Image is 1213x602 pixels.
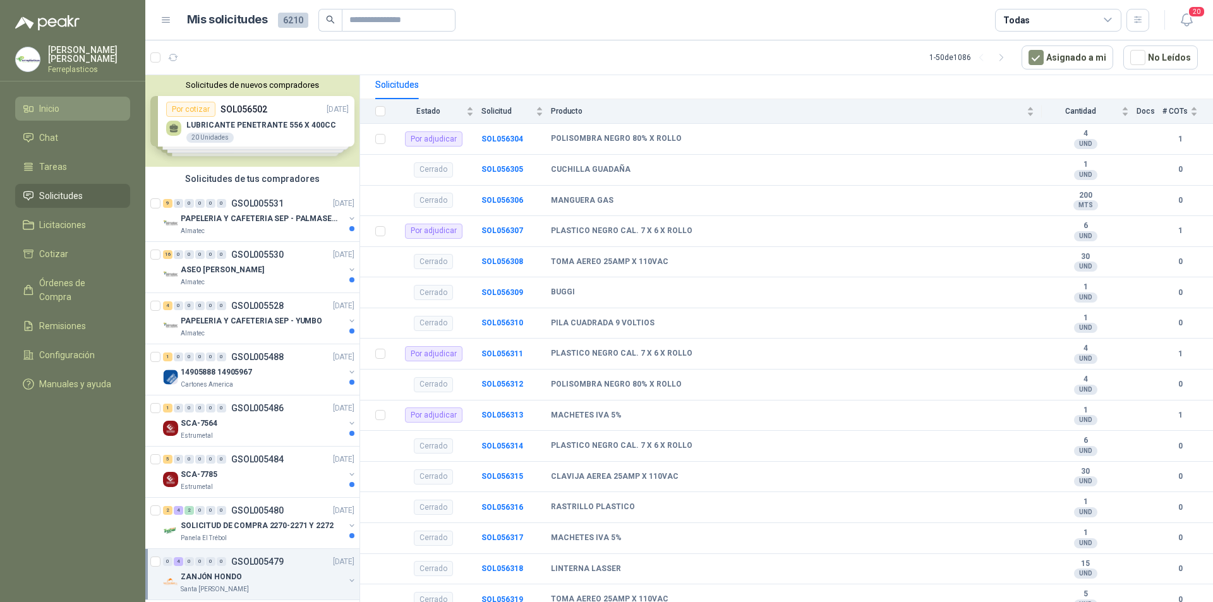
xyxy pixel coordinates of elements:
[551,472,679,482] b: CLAVIJA AEREA 25AMP X 110VAC
[181,584,249,594] p: Santa [PERSON_NAME]
[1074,170,1097,180] div: UND
[1162,471,1198,483] b: 0
[145,167,359,191] div: Solicitudes de tus compradores
[206,506,215,515] div: 0
[181,431,213,441] p: Estrumetal
[163,196,357,236] a: 9 0 0 0 0 0 GSOL005531[DATE] Company LogoPAPELERIA Y CAFETERIA SEP - PALMASECAAlmatec
[481,349,523,358] a: SOL056311
[1042,252,1129,262] b: 30
[414,285,453,300] div: Cerrado
[551,564,621,574] b: LINTERNA LASSER
[206,455,215,464] div: 0
[195,404,205,412] div: 0
[481,99,551,124] th: Solicitud
[15,155,130,179] a: Tareas
[1137,99,1162,124] th: Docs
[481,533,523,542] b: SOL056317
[39,319,86,333] span: Remisiones
[551,196,613,206] b: MANGUERA GAS
[1042,589,1129,599] b: 5
[195,557,205,566] div: 0
[163,318,178,334] img: Company Logo
[481,411,523,419] a: SOL056313
[481,380,523,388] b: SOL056312
[1042,191,1129,201] b: 200
[181,315,322,327] p: PAPELERIA Y CAFETERIA SEP - YUMBO
[181,482,213,492] p: Estrumetal
[481,442,523,450] a: SOL056314
[206,199,215,208] div: 0
[181,328,205,339] p: Almatec
[174,506,183,515] div: 4
[481,503,523,512] a: SOL056316
[481,318,523,327] b: SOL056310
[1162,409,1198,421] b: 1
[163,298,357,339] a: 4 0 0 0 0 0 GSOL005528[DATE] Company LogoPAPELERIA Y CAFETERIA SEP - YUMBOAlmatec
[163,404,172,412] div: 1
[15,15,80,30] img: Logo peakr
[1042,221,1129,231] b: 6
[184,250,194,259] div: 0
[333,249,354,261] p: [DATE]
[1073,200,1098,210] div: MTS
[481,226,523,235] a: SOL056307
[39,247,68,261] span: Cotizar
[206,404,215,412] div: 0
[1042,344,1129,354] b: 4
[231,455,284,464] p: GSOL005484
[181,226,205,236] p: Almatec
[551,380,682,390] b: POLISOMBRA NEGRO 80% X ROLLO
[1074,569,1097,579] div: UND
[181,277,205,287] p: Almatec
[217,455,226,464] div: 0
[195,301,205,310] div: 0
[163,557,172,566] div: 0
[1042,406,1129,416] b: 1
[414,377,453,392] div: Cerrado
[1162,107,1188,116] span: # COTs
[551,533,622,543] b: MACHETES IVA 5%
[1162,164,1198,176] b: 0
[1162,378,1198,390] b: 0
[181,366,252,378] p: 14905888 14905967
[15,97,130,121] a: Inicio
[393,107,464,116] span: Estado
[551,287,575,298] b: BUGGI
[1042,313,1129,323] b: 1
[163,216,178,231] img: Company Logo
[15,126,130,150] a: Chat
[1162,99,1213,124] th: # COTs
[231,199,284,208] p: GSOL005531
[1074,292,1097,303] div: UND
[414,531,453,546] div: Cerrado
[1123,45,1198,69] button: No Leídos
[414,162,453,178] div: Cerrado
[39,102,59,116] span: Inicio
[181,533,227,543] p: Panela El Trébol
[39,160,67,174] span: Tareas
[48,66,130,73] p: Ferreplasticos
[1042,99,1137,124] th: Cantidad
[163,554,357,594] a: 0 4 0 0 0 0 GSOL005479[DATE] Company LogoZANJÓN HONDOSanta [PERSON_NAME]
[1162,563,1198,575] b: 0
[39,131,58,145] span: Chat
[174,557,183,566] div: 4
[217,506,226,515] div: 0
[481,472,523,481] b: SOL056315
[195,199,205,208] div: 0
[393,99,481,124] th: Estado
[174,352,183,361] div: 0
[333,556,354,568] p: [DATE]
[1074,354,1097,364] div: UND
[481,107,533,116] span: Solicitud
[174,250,183,259] div: 0
[231,301,284,310] p: GSOL005528
[39,276,118,304] span: Órdenes de Compra
[481,288,523,297] a: SOL056309
[15,271,130,309] a: Órdenes de Compra
[481,165,523,174] a: SOL056305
